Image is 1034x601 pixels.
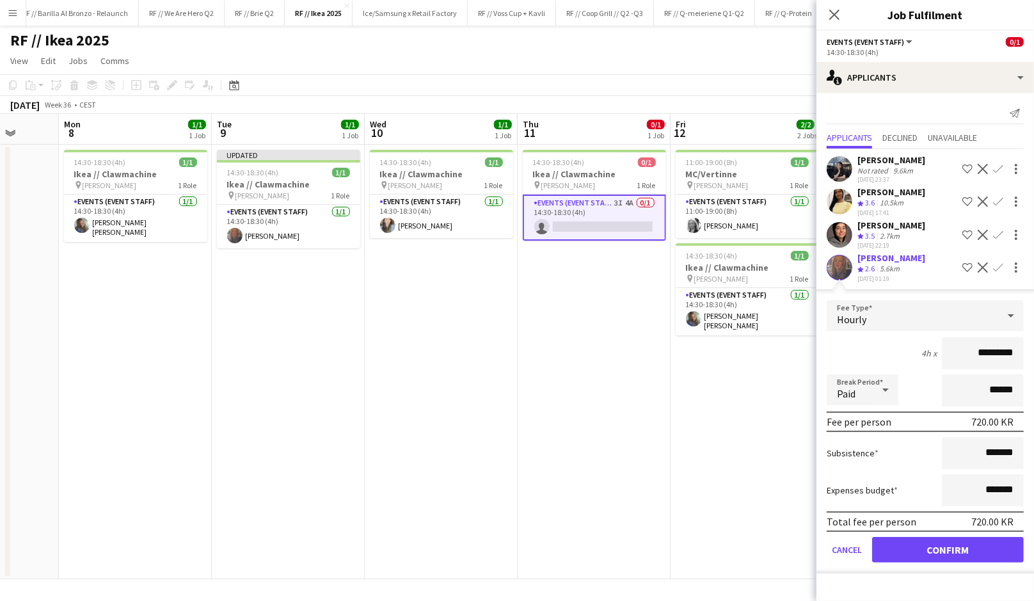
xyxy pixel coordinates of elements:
[676,195,819,238] app-card-role: Events (Event Staff)1/111:00-19:00 (8h)[PERSON_NAME]
[95,52,134,69] a: Comms
[541,180,596,190] span: [PERSON_NAME]
[217,150,360,248] div: Updated14:30-18:30 (4h)1/1Ikea // Clawmachine [PERSON_NAME]1 RoleEvents (Event Staff)1/114:30-18:...
[837,313,866,326] span: Hourly
[686,251,738,260] span: 14:30-18:30 (4h)
[857,275,925,283] div: [DATE] 01:19
[638,157,656,167] span: 0/1
[368,125,386,140] span: 10
[64,195,207,242] app-card-role: Events (Event Staff)1/114:30-18:30 (4h)[PERSON_NAME] [PERSON_NAME]
[921,348,937,359] div: 4h x
[971,415,1014,428] div: 720.00 KR
[388,180,443,190] span: [PERSON_NAME]
[523,195,666,241] app-card-role: Events (Event Staff)3I4A0/114:30-18:30 (4h)
[877,231,902,242] div: 2.7km
[523,168,666,180] h3: Ikea // Clawmachine
[674,125,686,140] span: 12
[857,175,925,184] div: [DATE] 23:37
[791,157,809,167] span: 1/1
[827,133,872,142] span: Applicants
[882,133,918,142] span: Declined
[686,157,738,167] span: 11:00-19:00 (8h)
[694,274,749,284] span: [PERSON_NAME]
[217,205,360,248] app-card-role: Events (Event Staff)1/114:30-18:30 (4h)[PERSON_NAME]
[217,179,360,190] h3: Ikea // Clawmachine
[12,1,139,26] button: RF // Barilla Al Bronzo - Relaunch
[791,251,809,260] span: 1/1
[179,180,197,190] span: 1 Role
[827,37,914,47] button: Events (Event Staff)
[755,1,823,26] button: RF // Q-Protein
[676,150,819,238] app-job-card: 11:00-19:00 (8h)1/1MC/Vertinne [PERSON_NAME]1 RoleEvents (Event Staff)1/111:00-19:00 (8h)[PERSON_...
[285,1,353,26] button: RF // Ikea 2025
[816,62,1034,93] div: Applicants
[484,180,503,190] span: 1 Role
[637,180,656,190] span: 1 Role
[217,118,232,130] span: Tue
[468,1,556,26] button: RF // Voss Cup + Kavli
[533,157,585,167] span: 14:30-18:30 (4h)
[797,120,815,129] span: 2/2
[41,55,56,67] span: Edit
[857,166,891,175] div: Not rated
[971,515,1014,528] div: 720.00 KR
[332,168,350,177] span: 1/1
[10,55,28,67] span: View
[189,131,205,140] div: 1 Job
[790,180,809,190] span: 1 Role
[353,1,468,26] button: Ice/Samsung x Retail Factory
[872,537,1024,563] button: Confirm
[100,55,129,67] span: Comms
[342,131,358,140] div: 1 Job
[647,120,665,129] span: 0/1
[370,150,513,238] app-job-card: 14:30-18:30 (4h)1/1Ikea // Clawmachine [PERSON_NAME]1 RoleEvents (Event Staff)1/114:30-18:30 (4h)...
[42,100,74,109] span: Week 36
[857,220,925,231] div: [PERSON_NAME]
[865,264,875,273] span: 2.6
[79,100,96,109] div: CEST
[556,1,654,26] button: RF // Coop Grill // Q2 -Q3
[676,243,819,335] app-job-card: 14:30-18:30 (4h)1/1Ikea // Clawmachine [PERSON_NAME]1 RoleEvents (Event Staff)1/114:30-18:30 (4h)...
[877,198,906,209] div: 10.5km
[676,288,819,335] app-card-role: Events (Event Staff)1/114:30-18:30 (4h)[PERSON_NAME] [PERSON_NAME]
[485,157,503,167] span: 1/1
[1006,37,1024,47] span: 0/1
[891,166,916,175] div: 9.6km
[521,125,539,140] span: 11
[5,52,33,69] a: View
[10,99,40,111] div: [DATE]
[370,195,513,238] app-card-role: Events (Event Staff)1/114:30-18:30 (4h)[PERSON_NAME]
[827,37,904,47] span: Events (Event Staff)
[495,131,511,140] div: 1 Job
[827,515,916,528] div: Total fee per person
[64,150,207,242] app-job-card: 14:30-18:30 (4h)1/1Ikea // Clawmachine [PERSON_NAME]1 RoleEvents (Event Staff)1/114:30-18:30 (4h)...
[877,264,902,275] div: 5.6km
[654,1,755,26] button: RF // Q-meieriene Q1-Q2
[857,241,925,250] div: [DATE] 22:19
[928,133,977,142] span: Unavailable
[676,168,819,180] h3: MC/Vertinne
[10,31,109,50] h1: RF // Ikea 2025
[827,447,879,459] label: Subsistence
[857,209,925,217] div: [DATE] 17:41
[370,168,513,180] h3: Ikea // Clawmachine
[380,157,432,167] span: 14:30-18:30 (4h)
[217,150,360,160] div: Updated
[215,125,232,140] span: 9
[36,52,61,69] a: Edit
[827,485,898,496] label: Expenses budget
[837,387,855,400] span: Paid
[370,118,386,130] span: Wed
[857,154,925,166] div: [PERSON_NAME]
[523,118,539,130] span: Thu
[331,191,350,200] span: 1 Role
[523,150,666,241] app-job-card: 14:30-18:30 (4h)0/1Ikea // Clawmachine [PERSON_NAME]1 RoleEvents (Event Staff)3I4A0/114:30-18:30 ...
[857,252,925,264] div: [PERSON_NAME]
[694,180,749,190] span: [PERSON_NAME]
[648,131,664,140] div: 1 Job
[797,131,817,140] div: 2 Jobs
[865,231,875,241] span: 3.5
[64,118,81,130] span: Mon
